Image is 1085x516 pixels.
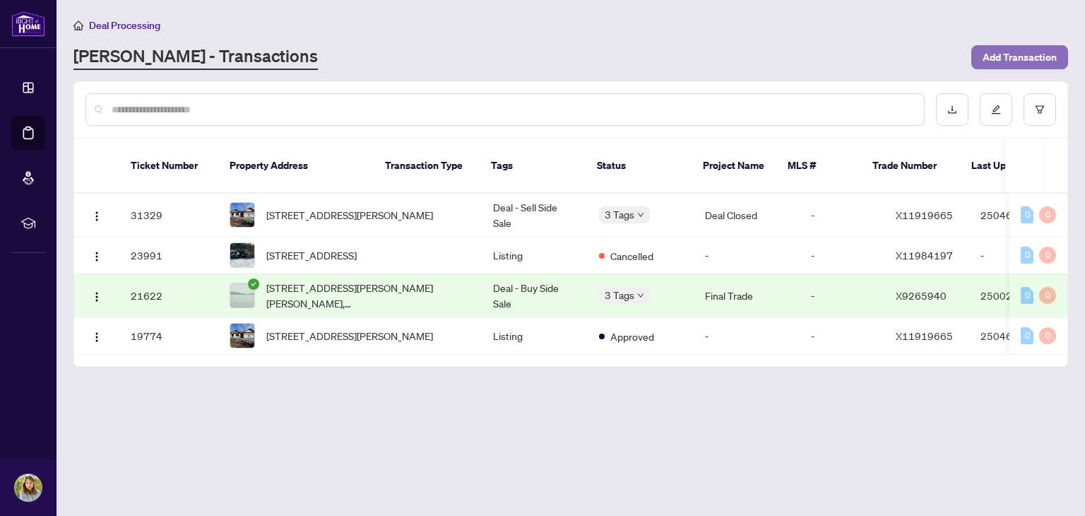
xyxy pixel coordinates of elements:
[89,19,160,32] span: Deal Processing
[73,45,318,70] a: [PERSON_NAME] - Transactions
[266,280,470,311] span: [STREET_ADDRESS][PERSON_NAME][PERSON_NAME], [GEOGRAPHIC_DATA]/[GEOGRAPHIC_DATA], [GEOGRAPHIC_DATA...
[1021,247,1033,264] div: 0
[800,274,884,317] td: -
[119,274,218,317] td: 21622
[85,244,108,266] button: Logo
[85,324,108,347] button: Logo
[266,328,433,344] span: [STREET_ADDRESS][PERSON_NAME]
[73,20,83,30] span: home
[637,292,644,299] span: down
[1039,287,1056,304] div: 0
[482,194,588,237] td: Deal - Sell Side Sale
[776,139,861,194] th: MLS #
[85,204,108,226] button: Logo
[969,237,1068,274] td: -
[605,206,634,223] span: 3 Tags
[960,139,1066,194] th: Last Updated By
[694,274,800,317] td: Final Trade
[694,237,800,274] td: -
[969,317,1068,355] td: 2504694
[936,93,968,126] button: download
[248,278,259,290] span: check-circle
[947,105,957,115] span: download
[896,249,953,262] span: X11984197
[119,237,218,274] td: 23991
[1024,93,1056,126] button: filter
[800,237,884,274] td: -
[266,247,357,263] span: [STREET_ADDRESS]
[586,139,692,194] th: Status
[980,93,1012,126] button: edit
[482,274,588,317] td: Deal - Buy Side Sale
[1021,206,1033,223] div: 0
[11,11,45,37] img: logo
[230,283,254,307] img: thumbnail-img
[480,139,586,194] th: Tags
[896,329,953,342] span: X11919665
[610,329,654,344] span: Approved
[896,289,947,302] span: X9265940
[610,248,653,264] span: Cancelled
[91,211,102,222] img: Logo
[991,105,1001,115] span: edit
[218,139,374,194] th: Property Address
[91,251,102,262] img: Logo
[971,45,1068,69] button: Add Transaction
[482,237,588,274] td: Listing
[482,317,588,355] td: Listing
[800,194,884,237] td: -
[1039,247,1056,264] div: 0
[694,194,800,237] td: Deal Closed
[861,139,960,194] th: Trade Number
[1021,287,1033,304] div: 0
[91,332,102,343] img: Logo
[374,139,480,194] th: Transaction Type
[91,291,102,303] img: Logo
[119,317,218,355] td: 19774
[969,194,1068,237] td: 2504694
[637,211,644,218] span: down
[983,46,1057,69] span: Add Transaction
[119,139,218,194] th: Ticket Number
[85,284,108,307] button: Logo
[694,317,800,355] td: -
[230,243,254,267] img: thumbnail-img
[119,194,218,237] td: 31329
[230,203,254,227] img: thumbnail-img
[692,139,776,194] th: Project Name
[1035,105,1045,115] span: filter
[230,324,254,348] img: thumbnail-img
[800,317,884,355] td: -
[969,274,1068,317] td: 2500254
[1039,206,1056,223] div: 0
[605,287,634,303] span: 3 Tags
[1021,327,1033,344] div: 0
[266,207,433,223] span: [STREET_ADDRESS][PERSON_NAME]
[896,209,953,221] span: X11919665
[15,474,42,501] img: Profile Icon
[1039,327,1056,344] div: 0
